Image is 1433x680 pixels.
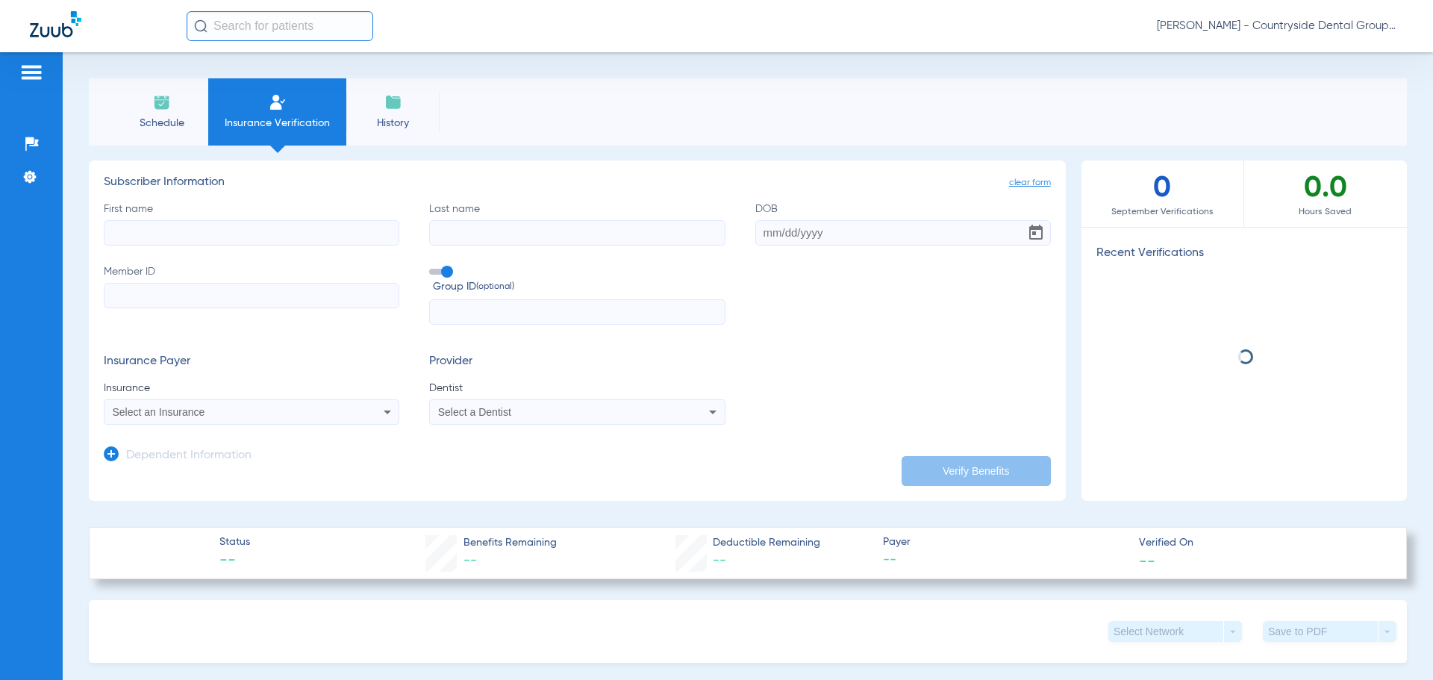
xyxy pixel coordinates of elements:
[153,93,171,111] img: Schedule
[104,202,399,246] label: First name
[104,264,399,325] label: Member ID
[429,355,725,369] h3: Provider
[433,279,725,295] span: Group ID
[1009,175,1051,190] span: clear form
[1139,552,1155,568] span: --
[429,202,725,246] label: Last name
[429,381,725,396] span: Dentist
[113,406,205,418] span: Select an Insurance
[104,283,399,308] input: Member ID
[883,534,1126,550] span: Payer
[1021,218,1051,248] button: Open calendar
[126,116,197,131] span: Schedule
[1081,160,1244,227] div: 0
[187,11,373,41] input: Search for patients
[713,554,726,567] span: --
[219,551,250,572] span: --
[902,456,1051,486] button: Verify Benefits
[126,449,252,464] h3: Dependent Information
[713,535,820,551] span: Deductible Remaining
[104,220,399,246] input: First name
[1244,205,1407,219] span: Hours Saved
[384,93,402,111] img: History
[1244,160,1407,227] div: 0.0
[755,202,1051,246] label: DOB
[429,220,725,246] input: Last name
[463,535,557,551] span: Benefits Remaining
[194,19,207,33] img: Search Icon
[883,551,1126,570] span: --
[19,63,43,81] img: hamburger-icon
[219,534,250,550] span: Status
[269,93,287,111] img: Manual Insurance Verification
[1157,19,1403,34] span: [PERSON_NAME] - Countryside Dental Group
[463,554,477,567] span: --
[438,406,511,418] span: Select a Dentist
[1139,535,1382,551] span: Verified On
[1081,246,1407,261] h3: Recent Verifications
[104,355,399,369] h3: Insurance Payer
[755,220,1051,246] input: DOBOpen calendar
[358,116,428,131] span: History
[219,116,335,131] span: Insurance Verification
[476,279,514,295] small: (optional)
[104,175,1051,190] h3: Subscriber Information
[1081,205,1243,219] span: September Verifications
[104,381,399,396] span: Insurance
[30,11,81,37] img: Zuub Logo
